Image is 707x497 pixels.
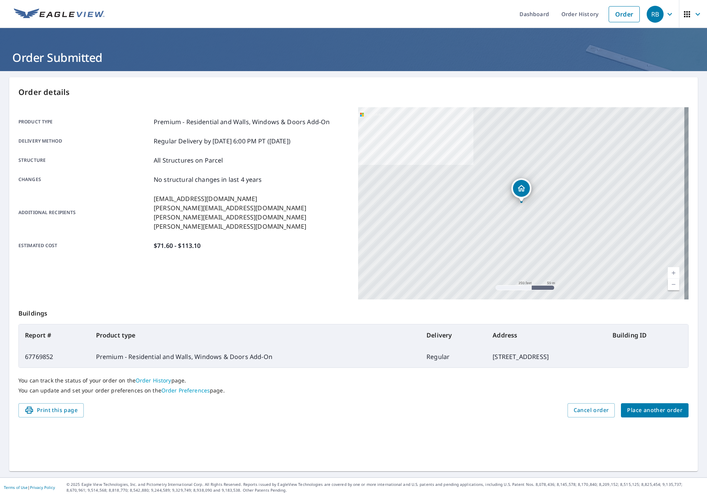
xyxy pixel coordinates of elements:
[25,406,78,415] span: Print this page
[486,346,606,367] td: [STREET_ADDRESS]
[18,136,151,146] p: Delivery method
[19,324,90,346] th: Report #
[154,203,306,213] p: [PERSON_NAME][EMAIL_ADDRESS][DOMAIN_NAME]
[420,346,486,367] td: Regular
[511,178,531,202] div: Dropped pin, building 1, Residential property, 12702 NE 50th Ave Vancouver, WA 98686
[154,222,306,231] p: [PERSON_NAME][EMAIL_ADDRESS][DOMAIN_NAME]
[154,194,306,203] p: [EMAIL_ADDRESS][DOMAIN_NAME]
[18,175,151,184] p: Changes
[18,387,689,394] p: You can update and set your order preferences on the page.
[627,406,682,415] span: Place another order
[154,241,201,250] p: $71.60 - $113.10
[18,194,151,231] p: Additional recipients
[154,156,223,165] p: All Structures on Parcel
[621,403,689,417] button: Place another order
[18,86,689,98] p: Order details
[90,346,421,367] td: Premium - Residential and Walls, Windows & Doors Add-On
[568,403,615,417] button: Cancel order
[161,387,210,394] a: Order Preferences
[609,6,640,22] a: Order
[18,241,151,250] p: Estimated cost
[668,267,679,279] a: Current Level 17, Zoom In
[4,485,55,490] p: |
[606,324,688,346] th: Building ID
[66,482,703,493] p: © 2025 Eagle View Technologies, Inc. and Pictometry International Corp. All Rights Reserved. Repo...
[4,485,28,490] a: Terms of Use
[18,299,689,324] p: Buildings
[647,6,664,23] div: RB
[18,403,84,417] button: Print this page
[18,156,151,165] p: Structure
[486,324,606,346] th: Address
[574,406,609,415] span: Cancel order
[18,117,151,126] p: Product type
[154,117,330,126] p: Premium - Residential and Walls, Windows & Doors Add-On
[90,324,421,346] th: Product type
[30,485,55,490] a: Privacy Policy
[14,8,105,20] img: EV Logo
[18,377,689,384] p: You can track the status of your order on the page.
[420,324,486,346] th: Delivery
[154,213,306,222] p: [PERSON_NAME][EMAIL_ADDRESS][DOMAIN_NAME]
[668,279,679,290] a: Current Level 17, Zoom Out
[154,175,262,184] p: No structural changes in last 4 years
[154,136,290,146] p: Regular Delivery by [DATE] 6:00 PM PT ([DATE])
[19,346,90,367] td: 67769852
[136,377,171,384] a: Order History
[9,50,698,65] h1: Order Submitted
